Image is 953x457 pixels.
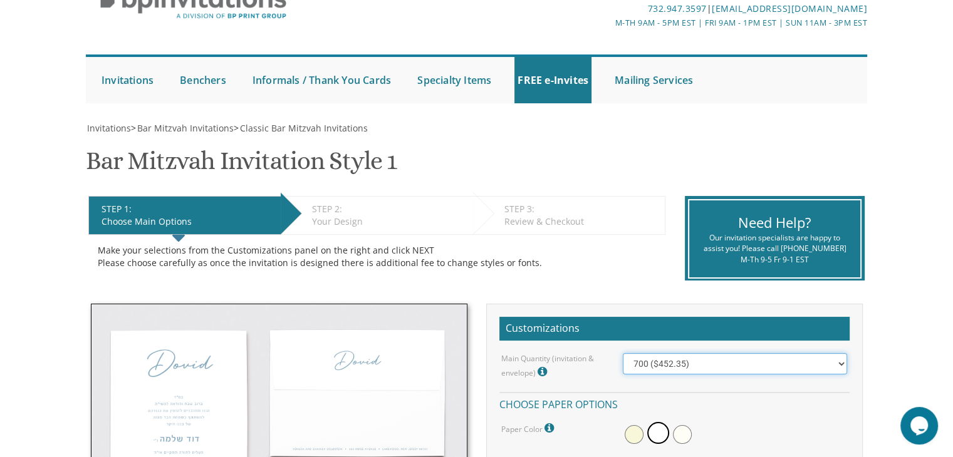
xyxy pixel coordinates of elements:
[504,203,659,215] div: STEP 3:
[98,57,157,103] a: Invitations
[102,203,274,215] div: STEP 1:
[86,122,131,134] a: Invitations
[499,317,850,341] h2: Customizations
[699,232,851,264] div: Our invitation specialists are happy to assist you! Please call [PHONE_NUMBER] M-Th 9-5 Fr 9-1 EST
[347,1,867,16] div: |
[312,203,467,215] div: STEP 2:
[131,122,234,134] span: >
[612,57,696,103] a: Mailing Services
[499,392,850,414] h4: Choose paper options
[98,244,656,269] div: Make your selections from the Customizations panel on the right and click NEXT Please choose care...
[136,122,234,134] a: Bar Mitzvah Invitations
[501,353,604,380] label: Main Quantity (invitation & envelope)
[240,122,368,134] span: Classic Bar Mitzvah Invitations
[249,57,394,103] a: Informals / Thank You Cards
[137,122,234,134] span: Bar Mitzvah Invitations
[177,57,229,103] a: Benchers
[699,213,851,232] div: Need Help?
[234,122,368,134] span: >
[501,420,557,436] label: Paper Color
[647,3,706,14] a: 732.947.3597
[347,16,867,29] div: M-Th 9am - 5pm EST | Fri 9am - 1pm EST | Sun 11am - 3pm EST
[504,215,659,228] div: Review & Checkout
[239,122,368,134] a: Classic Bar Mitzvah Invitations
[87,122,131,134] span: Invitations
[900,407,940,444] iframe: chat widget
[712,3,867,14] a: [EMAIL_ADDRESS][DOMAIN_NAME]
[86,147,397,184] h1: Bar Mitzvah Invitation Style 1
[514,57,591,103] a: FREE e-Invites
[414,57,494,103] a: Specialty Items
[312,215,467,228] div: Your Design
[102,215,274,228] div: Choose Main Options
